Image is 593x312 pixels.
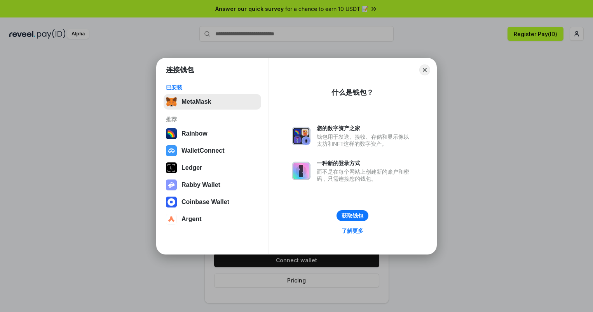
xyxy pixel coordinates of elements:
div: Ledger [181,164,202,171]
button: Ledger [164,160,261,176]
div: MetaMask [181,98,211,105]
button: Rainbow [164,126,261,141]
button: WalletConnect [164,143,261,159]
div: 而不是在每个网站上创建新的账户和密码，只需连接您的钱包。 [317,168,413,182]
button: Argent [164,211,261,227]
img: svg+xml,%3Csvg%20fill%3D%22none%22%20height%3D%2233%22%20viewBox%3D%220%200%2035%2033%22%20width%... [166,96,177,107]
img: svg+xml,%3Csvg%20xmlns%3D%22http%3A%2F%2Fwww.w3.org%2F2000%2Fsvg%22%20width%3D%2228%22%20height%3... [166,162,177,173]
button: Rabby Wallet [164,177,261,193]
div: 一种新的登录方式 [317,160,413,167]
div: 您的数字资产之家 [317,125,413,132]
div: 钱包用于发送、接收、存储和显示像以太坊和NFT这样的数字资产。 [317,133,413,147]
div: Rainbow [181,130,208,137]
img: svg+xml,%3Csvg%20xmlns%3D%22http%3A%2F%2Fwww.w3.org%2F2000%2Fsvg%22%20fill%3D%22none%22%20viewBox... [166,180,177,190]
a: 了解更多 [337,226,368,236]
img: svg+xml,%3Csvg%20width%3D%2228%22%20height%3D%2228%22%20viewBox%3D%220%200%2028%2028%22%20fill%3D... [166,197,177,207]
div: 了解更多 [342,227,363,234]
h1: 连接钱包 [166,65,194,75]
img: svg+xml,%3Csvg%20width%3D%2228%22%20height%3D%2228%22%20viewBox%3D%220%200%2028%2028%22%20fill%3D... [166,145,177,156]
img: svg+xml,%3Csvg%20xmlns%3D%22http%3A%2F%2Fwww.w3.org%2F2000%2Fsvg%22%20fill%3D%22none%22%20viewBox... [292,127,310,145]
img: svg+xml,%3Csvg%20xmlns%3D%22http%3A%2F%2Fwww.w3.org%2F2000%2Fsvg%22%20fill%3D%22none%22%20viewBox... [292,162,310,180]
button: 获取钱包 [337,210,368,221]
div: Rabby Wallet [181,181,220,188]
div: 推荐 [166,116,259,123]
div: 什么是钱包？ [331,88,373,97]
div: WalletConnect [181,147,225,154]
div: 获取钱包 [342,212,363,219]
button: Close [419,64,430,75]
div: Argent [181,216,202,223]
img: svg+xml,%3Csvg%20width%3D%22120%22%20height%3D%22120%22%20viewBox%3D%220%200%20120%20120%22%20fil... [166,128,177,139]
img: svg+xml,%3Csvg%20width%3D%2228%22%20height%3D%2228%22%20viewBox%3D%220%200%2028%2028%22%20fill%3D... [166,214,177,225]
button: Coinbase Wallet [164,194,261,210]
button: MetaMask [164,94,261,110]
div: 已安装 [166,84,259,91]
div: Coinbase Wallet [181,199,229,206]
